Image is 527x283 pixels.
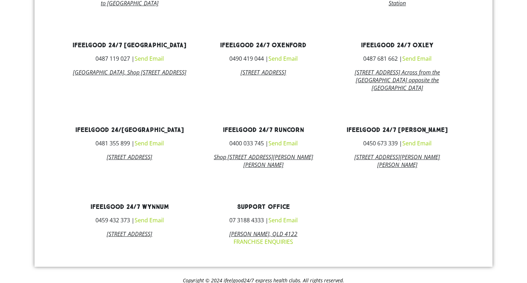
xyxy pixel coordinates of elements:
a: Send Email [402,139,432,147]
a: [STREET_ADDRESS] [241,68,286,76]
h3: 0487 119 027 | [68,56,191,61]
a: Send Email [135,139,164,147]
a: ifeelgood 24/7 [PERSON_NAME] [347,126,448,134]
h3: 0459 432 373 | [68,217,191,223]
a: ifeelgood 24/[GEOGRAPHIC_DATA] [75,126,184,134]
a: ifeelgood 24/7 Oxenford [220,41,306,49]
a: ifeelgood 24/7 Oxley [361,41,433,49]
h3: Support Office [202,204,325,210]
h3: 07 3188 4333 | [202,217,325,223]
a: ifeelgood 24/7 Wynnum [91,203,169,211]
a: Send Email [268,216,298,224]
a: [STREET_ADDRESS] Across from the [GEOGRAPHIC_DATA] opposite the [GEOGRAPHIC_DATA] [355,68,440,92]
a: Send Email [135,216,164,224]
a: Send Email [268,55,298,62]
h3: 0400 033 745 | [202,140,325,146]
i: [PERSON_NAME], QLD 4122 [229,230,297,238]
a: ifeelgood 24/7 Runcorn [223,126,304,134]
h3: 0450 673 339 | [336,140,459,146]
a: [STREET_ADDRESS] [107,153,152,161]
a: [GEOGRAPHIC_DATA], Shop [STREET_ADDRESS] [73,68,186,76]
h3: 0481 355 899 | [68,140,191,146]
h3: 0487 681 662 | [336,56,459,61]
a: [STREET_ADDRESS] [107,230,152,238]
a: FRANCHISE ENQUIRIES [234,238,293,246]
a: ifeelgood 24/7 [GEOGRAPHIC_DATA] [73,41,186,49]
a: Shop [STREET_ADDRESS][PERSON_NAME][PERSON_NAME] [214,153,313,169]
a: Send Email [268,139,298,147]
a: Send Email [135,55,164,62]
h3: 0490 419 044 | [202,56,325,61]
a: [STREET_ADDRESS][PERSON_NAME][PERSON_NAME] [354,153,440,169]
a: Send Email [402,55,432,62]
